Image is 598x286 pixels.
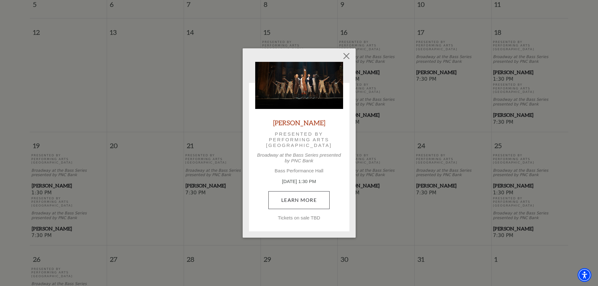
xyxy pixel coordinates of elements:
button: Close [340,50,352,62]
a: [PERSON_NAME] [273,118,325,127]
p: Tickets on sale TBD [255,215,343,221]
p: Presented by Performing Arts [GEOGRAPHIC_DATA] [264,131,334,148]
p: Broadway at the Bass Series presented by PNC Bank [255,152,343,164]
p: [DATE] 1:30 PM [255,178,343,185]
a: July 18, 1:30 PM Learn More Tickets on sale TBD [268,191,330,209]
img: Hamilton [255,62,343,109]
p: Bass Performance Hall [255,168,343,174]
div: Accessibility Menu [578,268,591,282]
